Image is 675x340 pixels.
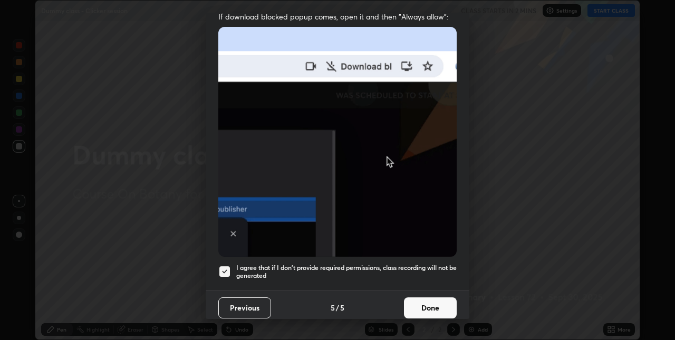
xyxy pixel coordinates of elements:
span: If download blocked popup comes, open it and then "Always allow": [218,12,457,22]
button: Done [404,297,457,318]
img: downloads-permission-blocked.gif [218,27,457,257]
h4: 5 [340,302,344,313]
button: Previous [218,297,271,318]
h4: / [336,302,339,313]
h4: 5 [331,302,335,313]
h5: I agree that if I don't provide required permissions, class recording will not be generated [236,264,457,280]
